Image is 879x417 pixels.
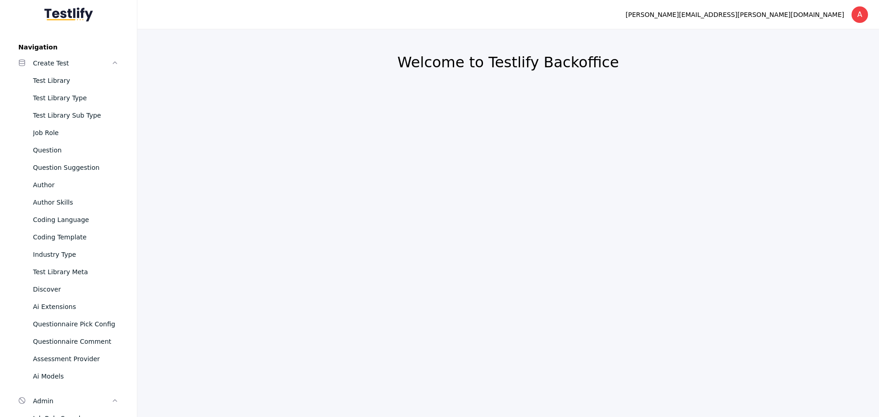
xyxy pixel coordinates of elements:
[11,124,126,141] a: Job Role
[33,58,111,69] div: Create Test
[852,6,868,23] div: A
[33,92,119,103] div: Test Library Type
[33,214,119,225] div: Coding Language
[11,72,126,89] a: Test Library
[33,319,119,330] div: Questionnaire Pick Config
[33,145,119,156] div: Question
[11,43,126,51] label: Navigation
[11,281,126,298] a: Discover
[11,228,126,246] a: Coding Template
[33,232,119,243] div: Coding Template
[33,179,119,190] div: Author
[33,353,119,364] div: Assessment Provider
[33,301,119,312] div: Ai Extensions
[11,333,126,350] a: Questionnaire Comment
[33,249,119,260] div: Industry Type
[11,159,126,176] a: Question Suggestion
[33,284,119,295] div: Discover
[11,107,126,124] a: Test Library Sub Type
[11,211,126,228] a: Coding Language
[159,53,857,71] h2: Welcome to Testlify Backoffice
[11,315,126,333] a: Questionnaire Pick Config
[33,127,119,138] div: Job Role
[11,368,126,385] a: Ai Models
[11,246,126,263] a: Industry Type
[11,263,126,281] a: Test Library Meta
[33,336,119,347] div: Questionnaire Comment
[11,194,126,211] a: Author Skills
[11,89,126,107] a: Test Library Type
[11,298,126,315] a: Ai Extensions
[33,266,119,277] div: Test Library Meta
[33,162,119,173] div: Question Suggestion
[33,197,119,208] div: Author Skills
[33,75,119,86] div: Test Library
[33,371,119,382] div: Ai Models
[11,350,126,368] a: Assessment Provider
[626,9,844,20] div: [PERSON_NAME][EMAIL_ADDRESS][PERSON_NAME][DOMAIN_NAME]
[44,7,93,22] img: Testlify - Backoffice
[33,395,111,406] div: Admin
[11,176,126,194] a: Author
[33,110,119,121] div: Test Library Sub Type
[11,141,126,159] a: Question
